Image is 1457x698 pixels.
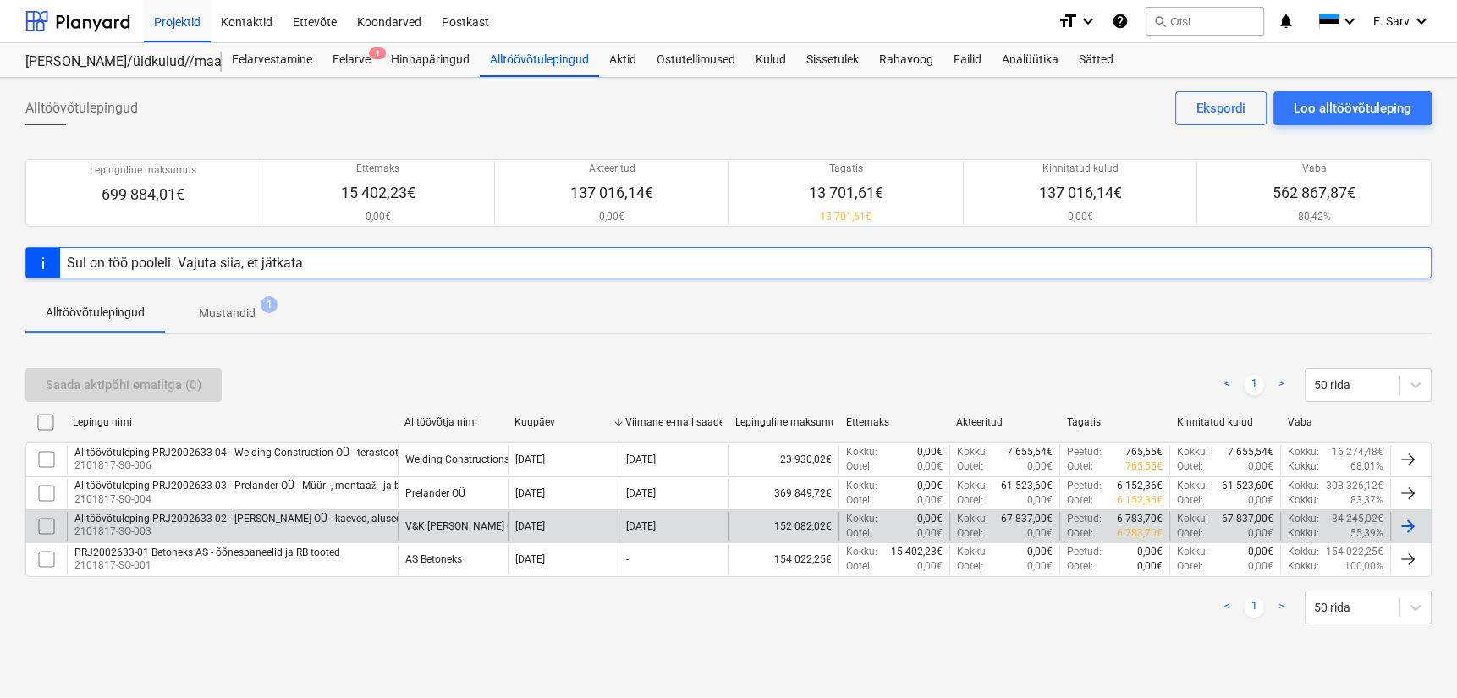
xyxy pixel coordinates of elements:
p: Kokku : [846,445,877,459]
span: Alltöövõtulepingud [25,98,138,118]
p: Kokku : [957,545,988,559]
div: Failid [943,43,992,77]
p: Peetud : [1067,512,1102,526]
p: 0,00€ [1137,559,1163,574]
p: 0,00€ [1027,526,1053,541]
p: Akteeritud [570,162,653,176]
p: Ootel : [846,493,872,508]
div: Eelarve [322,43,381,77]
p: 13 701,61€ [809,210,883,224]
a: Rahavoog [869,43,943,77]
p: 0,00€ [341,210,415,224]
p: Ootel : [1177,493,1203,508]
p: 765,55€ [1125,445,1163,459]
button: Loo alltöövõtuleping [1273,91,1432,125]
p: Kokku : [1288,459,1319,474]
p: 0,00€ [570,210,653,224]
p: 2101817-SO-006 [74,459,410,473]
p: 0,00€ [1137,545,1163,559]
a: Kulud [745,43,796,77]
p: 2101817-SO-001 [74,558,340,573]
p: 308 326,12€ [1326,479,1383,493]
p: Kinnitatud kulud [1039,162,1122,176]
p: Ootel : [957,459,983,474]
a: Aktid [599,43,646,77]
div: V&K Teed OÜ [405,520,520,532]
div: Lepingu nimi [73,416,391,428]
p: Ootel : [1067,559,1093,574]
p: Ettemaks [341,162,415,176]
p: 137 016,14€ [1039,183,1122,203]
div: 154 022,25€ [728,545,838,574]
div: [PERSON_NAME]/üldkulud//maatööd (2101817//2101766) [25,53,201,71]
p: Ootel : [1177,526,1203,541]
div: Hinnapäringud [381,43,480,77]
p: Kokku : [957,479,988,493]
p: Vaba [1273,162,1355,176]
p: Ootel : [1177,559,1203,574]
p: 55,39% [1350,526,1383,541]
p: Ootel : [846,559,872,574]
p: 15 402,23€ [891,545,943,559]
a: Previous page [1217,597,1237,618]
p: Kokku : [846,512,877,526]
p: 6 783,70€ [1117,512,1163,526]
p: Ootel : [846,526,872,541]
p: 80,42% [1273,210,1355,224]
p: 15 402,23€ [341,183,415,203]
p: Kokku : [1177,545,1208,559]
p: 6 152,36€ [1117,479,1163,493]
p: 562 867,87€ [1273,183,1355,203]
p: 0,00€ [1027,459,1053,474]
p: 0,00€ [917,479,943,493]
p: 6 783,70€ [1117,526,1163,541]
p: 0,00€ [917,559,943,574]
p: 0,00€ [1248,559,1273,574]
p: Ootel : [957,526,983,541]
p: 0,00€ [917,493,943,508]
div: [DATE] [626,453,656,465]
div: Ekspordi [1196,97,1245,119]
div: Prelander OÜ [405,487,465,499]
p: 0,00€ [1248,545,1273,559]
p: Ootel : [1067,493,1093,508]
div: [DATE] [515,553,545,565]
a: Previous page [1217,375,1237,395]
p: 154 022,25€ [1326,545,1383,559]
a: Sissetulek [796,43,869,77]
p: 2101817-SO-003 [74,525,455,539]
div: [DATE] [515,453,545,465]
p: Peetud : [1067,479,1102,493]
div: Sul on töö pooleli. Vajuta siia, et jätkata [67,255,303,271]
p: Kokku : [957,445,988,459]
a: Ostutellimused [646,43,745,77]
div: 152 082,02€ [728,512,838,541]
div: Vaba [1288,416,1385,428]
div: AS Betoneks [405,553,462,565]
p: 7 655,54€ [1007,445,1053,459]
p: 0,00€ [1039,210,1122,224]
a: Page 1 is your current page [1244,375,1264,395]
div: Alltöövõtja nimi [404,416,502,428]
div: 23 930,02€ [728,445,838,474]
iframe: Chat Widget [1372,617,1457,698]
a: Eelarvestamine [222,43,322,77]
div: Alltöövõtuleping PRJ2002633-02 - [PERSON_NAME] OÜ - kaeved, alused ja katendid [74,513,455,525]
div: Loo alltöövõtuleping [1294,97,1411,119]
div: Viimane e-mail saadetud [625,416,723,428]
p: 2101817-SO-004 [74,492,450,507]
p: 0,00€ [1248,459,1273,474]
p: Ootel : [957,493,983,508]
div: Ettemaks [846,416,943,428]
p: Kokku : [1177,512,1208,526]
p: 0,00€ [1248,526,1273,541]
div: [DATE] [515,487,545,499]
p: Kokku : [1288,559,1319,574]
span: 1 [369,47,386,59]
p: 13 701,61€ [809,183,883,203]
div: 369 849,72€ [728,479,838,508]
